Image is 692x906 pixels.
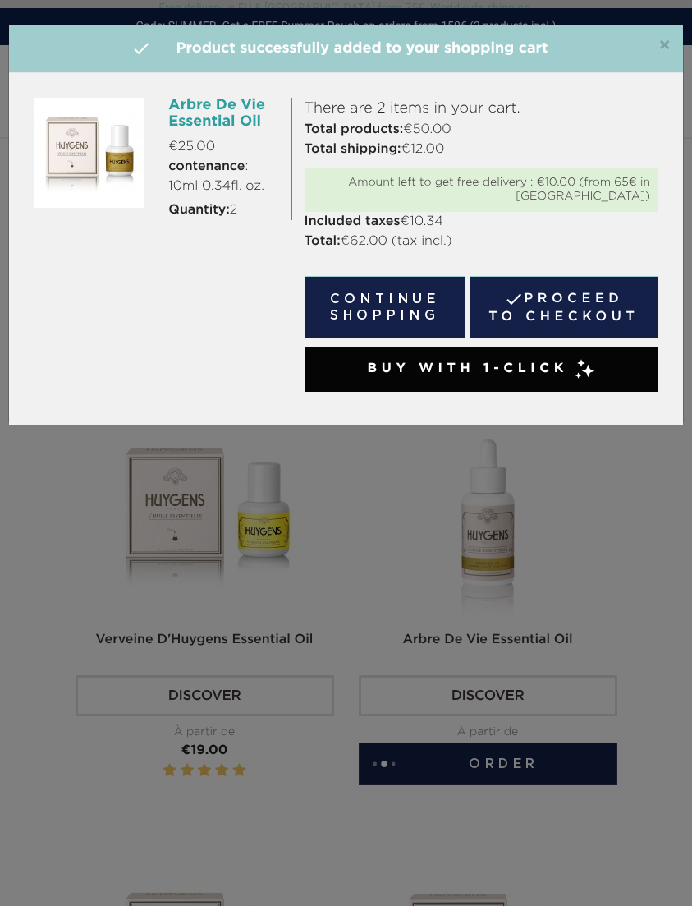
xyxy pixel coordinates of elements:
[168,98,278,131] h6: Arbre De Vie Essential Oil
[168,157,278,196] span: : 10ml 0.34fl. oz.
[305,140,658,159] p: €12.00
[305,98,658,120] p: There are 2 items in your cart.
[658,36,671,56] span: ×
[305,120,658,140] p: €50.00
[168,160,245,173] strong: contenance
[131,39,151,58] i: 
[168,137,278,157] p: €25.00
[658,36,671,56] button: Close
[305,232,658,251] p: €62.00 (tax incl.)
[305,235,341,248] strong: Total:
[313,176,650,204] div: Amount left to get free delivery : €10.00 (from 65€ in [GEOGRAPHIC_DATA])
[305,143,401,156] strong: Total shipping:
[305,123,404,136] strong: Total products:
[168,204,230,217] strong: Quantity:
[305,276,465,338] button: Continue shopping
[305,215,401,228] strong: Included taxes
[305,212,658,232] p: €10.34
[34,98,144,208] img: H.E. ARBRE DE VIE 10ml
[470,276,658,338] a: Proceed to checkout
[21,38,671,60] h4: Product successfully added to your shopping cart
[168,200,278,220] p: 2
